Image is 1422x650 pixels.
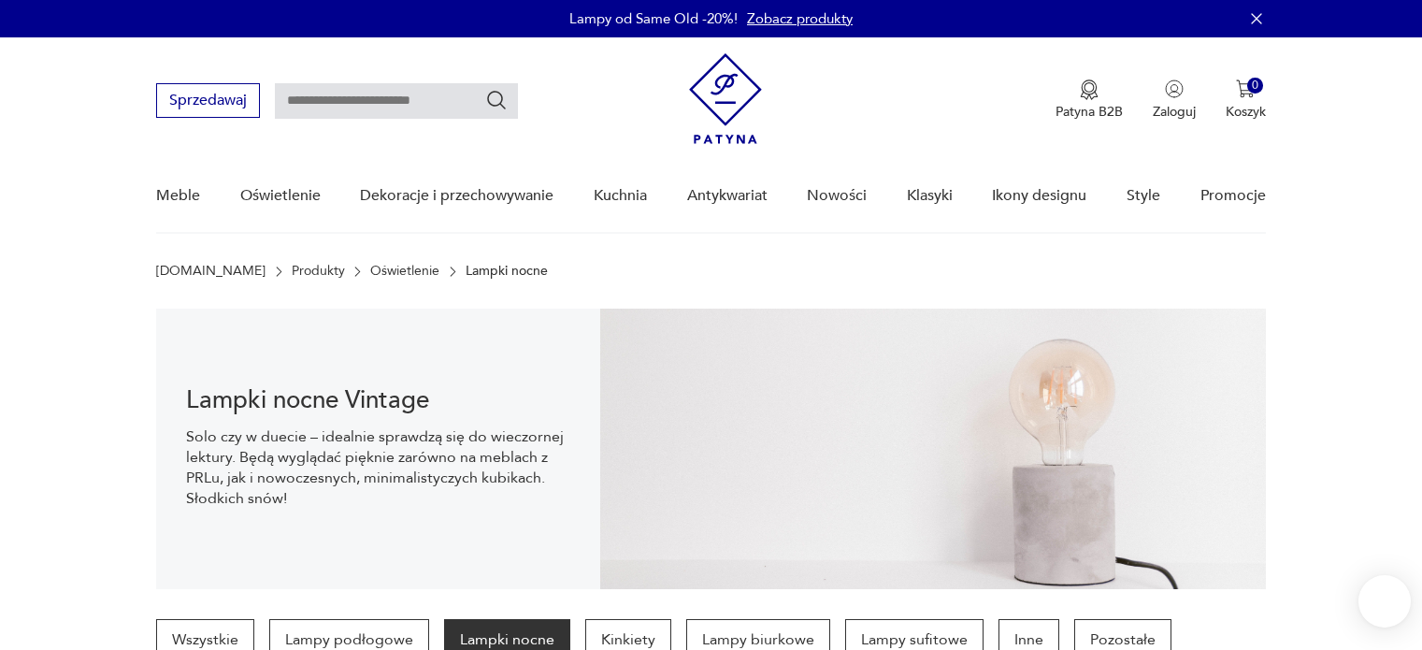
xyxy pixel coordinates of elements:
[156,160,200,232] a: Meble
[1247,78,1263,94] div: 0
[1358,575,1411,628] iframe: Smartsupp widget button
[1200,160,1266,232] a: Promocje
[1165,79,1184,98] img: Ikonka użytkownika
[1226,79,1266,121] button: 0Koszyk
[1056,79,1123,121] button: Patyna B2B
[907,160,953,232] a: Klasyki
[360,160,553,232] a: Dekoracje i przechowywanie
[466,264,548,279] p: Lampki nocne
[156,95,260,108] a: Sprzedawaj
[992,160,1086,232] a: Ikony designu
[1226,103,1266,121] p: Koszyk
[292,264,345,279] a: Produkty
[1236,79,1255,98] img: Ikona koszyka
[747,9,853,28] a: Zobacz produkty
[370,264,439,279] a: Oświetlenie
[240,160,321,232] a: Oświetlenie
[156,83,260,118] button: Sprzedawaj
[569,9,738,28] p: Lampy od Same Old -20%!
[1056,79,1123,121] a: Ikona medaluPatyna B2B
[1153,103,1196,121] p: Zaloguj
[186,389,570,412] h1: Lampki nocne Vintage
[600,309,1266,589] img: Lampki nocne vintage
[594,160,647,232] a: Kuchnia
[485,89,508,111] button: Szukaj
[1127,160,1160,232] a: Style
[156,264,266,279] a: [DOMAIN_NAME]
[687,160,768,232] a: Antykwariat
[186,426,570,509] p: Solo czy w duecie – idealnie sprawdzą się do wieczornej lektury. Będą wyglądać pięknie zarówno na...
[1080,79,1099,100] img: Ikona medalu
[1056,103,1123,121] p: Patyna B2B
[807,160,867,232] a: Nowości
[1153,79,1196,121] button: Zaloguj
[689,53,762,144] img: Patyna - sklep z meblami i dekoracjami vintage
